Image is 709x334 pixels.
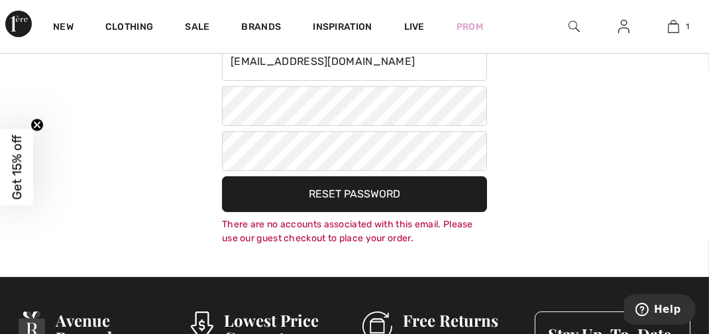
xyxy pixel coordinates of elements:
[608,19,640,35] a: Sign In
[404,20,425,34] a: Live
[9,135,25,199] span: Get 15% off
[222,176,487,212] button: Reset Password
[222,217,487,245] div: There are no accounts associated with this email. Please use our guest checkout to place your order.
[569,19,580,34] img: search the website
[649,19,698,34] a: 1
[686,21,689,32] span: 1
[53,21,74,35] a: New
[30,119,44,132] button: Close teaser
[457,20,483,34] a: Prom
[5,11,32,37] img: 1ère Avenue
[242,21,282,35] a: Brands
[403,311,519,329] h3: Free Returns
[105,21,153,35] a: Clothing
[624,294,696,327] iframe: Opens a widget where you can find more information
[185,21,209,35] a: Sale
[668,19,679,34] img: My Bag
[618,19,629,34] img: My Info
[313,21,372,35] span: Inspiration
